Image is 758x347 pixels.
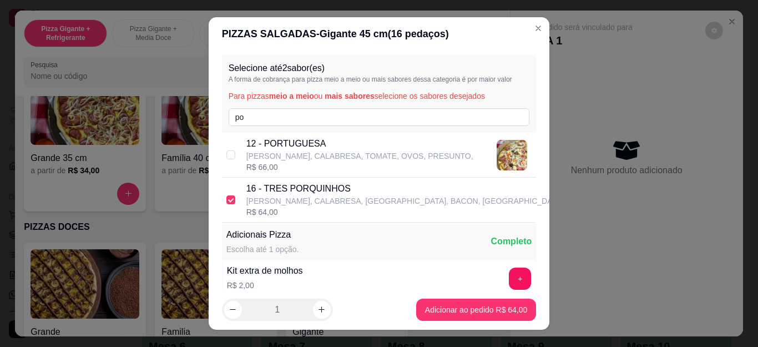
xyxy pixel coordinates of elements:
[229,90,530,102] p: Para pizzas ou selecione os sabores desejados
[325,92,375,100] span: mais sabores
[227,280,303,291] div: R$ 2,00
[229,108,530,126] input: Pesquise pelo nome do sabor
[479,76,512,83] span: maior valor
[246,150,473,162] p: [PERSON_NAME], CALABRESA, TOMATE, OVOS, PRESUNTO,
[222,26,537,42] div: PIZZAS SALGADAS - Gigante 45 cm ( 16 pedaços)
[227,264,303,278] div: Kit extra de molhos
[491,235,532,248] div: Completo
[246,162,473,173] div: R$ 66,00
[246,207,564,218] div: R$ 64,00
[497,140,527,170] img: product-image
[229,75,530,84] p: A forma de cobrança para pizza meio a meio ou mais sabores dessa categoria é por
[509,268,531,290] button: add
[269,92,314,100] span: meio a meio
[529,19,547,37] button: Close
[313,301,331,319] button: increase-product-quantity
[275,303,280,316] p: 1
[416,299,536,321] button: Adicionar ao pedido R$ 64,00
[246,195,564,207] p: [PERSON_NAME], CALABRESA, [GEOGRAPHIC_DATA], BACON, [GEOGRAPHIC_DATA]
[246,182,564,195] p: 16 - TRES PORQUINHOS
[224,301,242,319] button: decrease-product-quantity
[226,244,299,255] div: Escolha até 1 opção.
[226,228,299,242] div: Adicionais Pizza
[229,62,530,75] p: Selecione até 2 sabor(es)
[246,137,473,150] p: 12 - PORTUGUESA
